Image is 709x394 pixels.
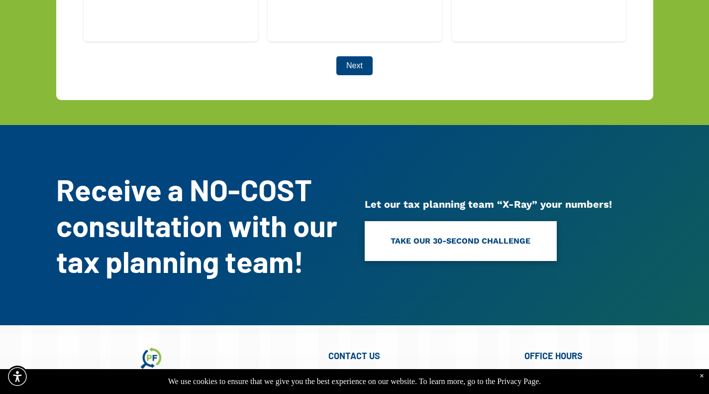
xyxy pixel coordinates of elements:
span: Let our tax planning team “X-Ray” your numbers! [365,198,612,210]
a: TAKE OUR 30-SECOND CHALLENGE [365,221,557,261]
span: TAKE OUR 30-SECOND CHALLENGE [391,230,530,252]
div: Dismiss notification [700,372,704,381]
span: CONTACT US [328,350,380,361]
span: OFFICE HOURS [524,350,583,361]
strong: Receive a NO-COST consultation with our tax planning team! [56,171,337,279]
button: Next [336,56,373,75]
div: Accessibility Menu [6,366,28,388]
